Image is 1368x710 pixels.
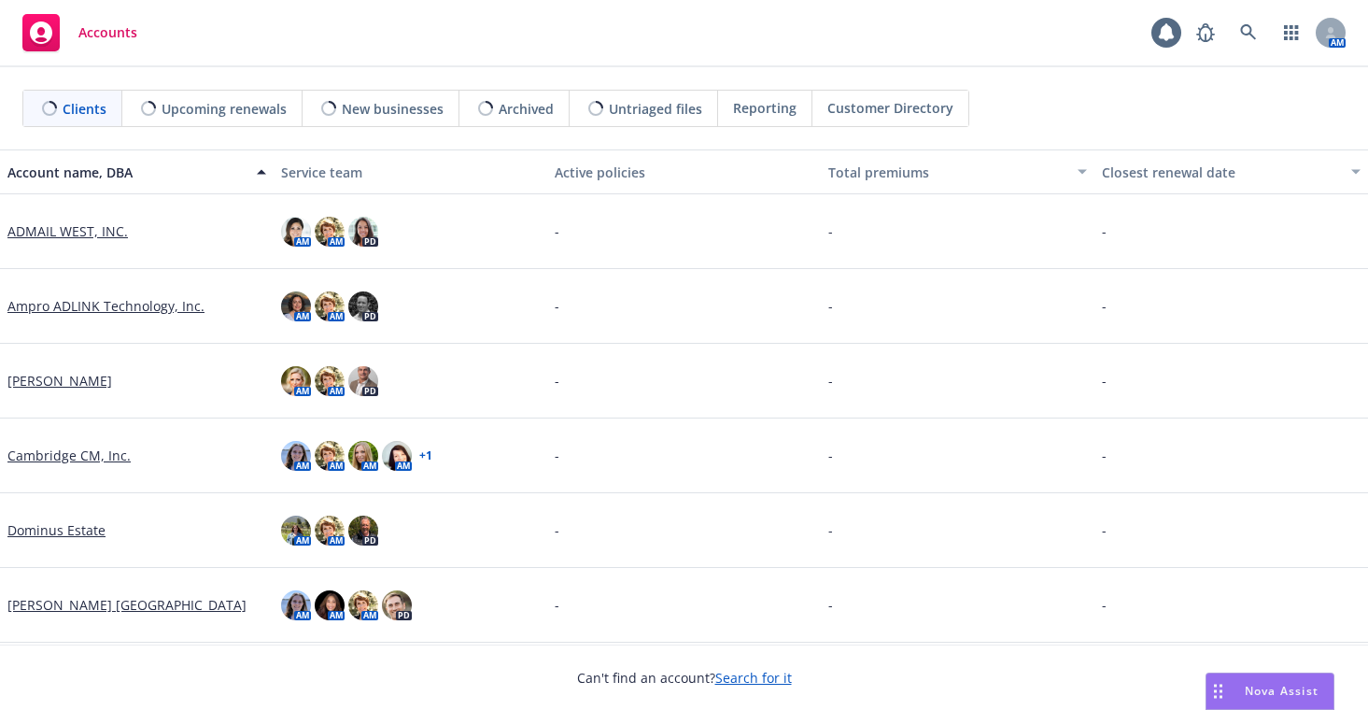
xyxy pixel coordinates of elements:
img: photo [281,441,311,471]
span: Clients [63,99,106,119]
a: ADMAIL WEST, INC. [7,221,128,241]
a: [PERSON_NAME] [7,371,112,390]
img: photo [315,291,345,321]
span: - [555,595,559,615]
span: Can't find an account? [577,668,792,688]
span: Customer Directory [827,98,953,118]
img: photo [315,217,345,247]
span: Archived [499,99,554,119]
a: Search [1230,14,1267,51]
span: Nova Assist [1245,683,1319,699]
img: photo [281,366,311,396]
img: photo [281,516,311,546]
span: - [1102,446,1107,465]
span: Reporting [733,98,797,118]
div: Service team [281,163,540,182]
img: photo [315,366,345,396]
span: - [555,371,559,390]
a: + 1 [419,450,432,461]
img: photo [315,441,345,471]
div: Drag to move [1206,674,1230,709]
img: photo [382,441,412,471]
span: - [1102,595,1107,615]
span: - [1102,296,1107,316]
span: - [1102,371,1107,390]
button: Total premiums [821,149,1094,194]
div: Closest renewal date [1102,163,1340,182]
img: photo [348,291,378,321]
button: Service team [274,149,547,194]
img: photo [348,366,378,396]
a: Cambridge CM, Inc. [7,446,131,465]
img: photo [281,217,311,247]
img: photo [315,516,345,546]
button: Active policies [547,149,821,194]
span: - [828,520,833,540]
span: - [828,296,833,316]
a: Accounts [15,7,145,59]
span: - [828,595,833,615]
a: Dominus Estate [7,520,106,540]
div: Active policies [555,163,813,182]
a: [PERSON_NAME] [GEOGRAPHIC_DATA] [7,595,247,615]
img: photo [315,590,345,620]
img: photo [348,590,378,620]
img: photo [281,590,311,620]
button: Closest renewal date [1094,149,1368,194]
div: Account name, DBA [7,163,246,182]
span: Untriaged files [609,99,702,119]
img: photo [348,516,378,546]
a: Ampro ADLINK Technology, Inc. [7,296,204,316]
span: - [555,221,559,241]
span: - [828,221,833,241]
span: New businesses [342,99,444,119]
button: Nova Assist [1206,673,1334,710]
img: photo [348,217,378,247]
span: - [1102,520,1107,540]
span: - [555,296,559,316]
img: photo [382,590,412,620]
a: Search for it [715,669,792,687]
img: photo [281,291,311,321]
div: Total premiums [828,163,1066,182]
img: photo [348,441,378,471]
span: - [828,371,833,390]
span: Accounts [78,25,137,40]
a: Switch app [1273,14,1310,51]
span: - [555,520,559,540]
span: Upcoming renewals [162,99,287,119]
span: - [828,446,833,465]
a: Report a Bug [1187,14,1224,51]
span: - [1102,221,1107,241]
span: - [555,446,559,465]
